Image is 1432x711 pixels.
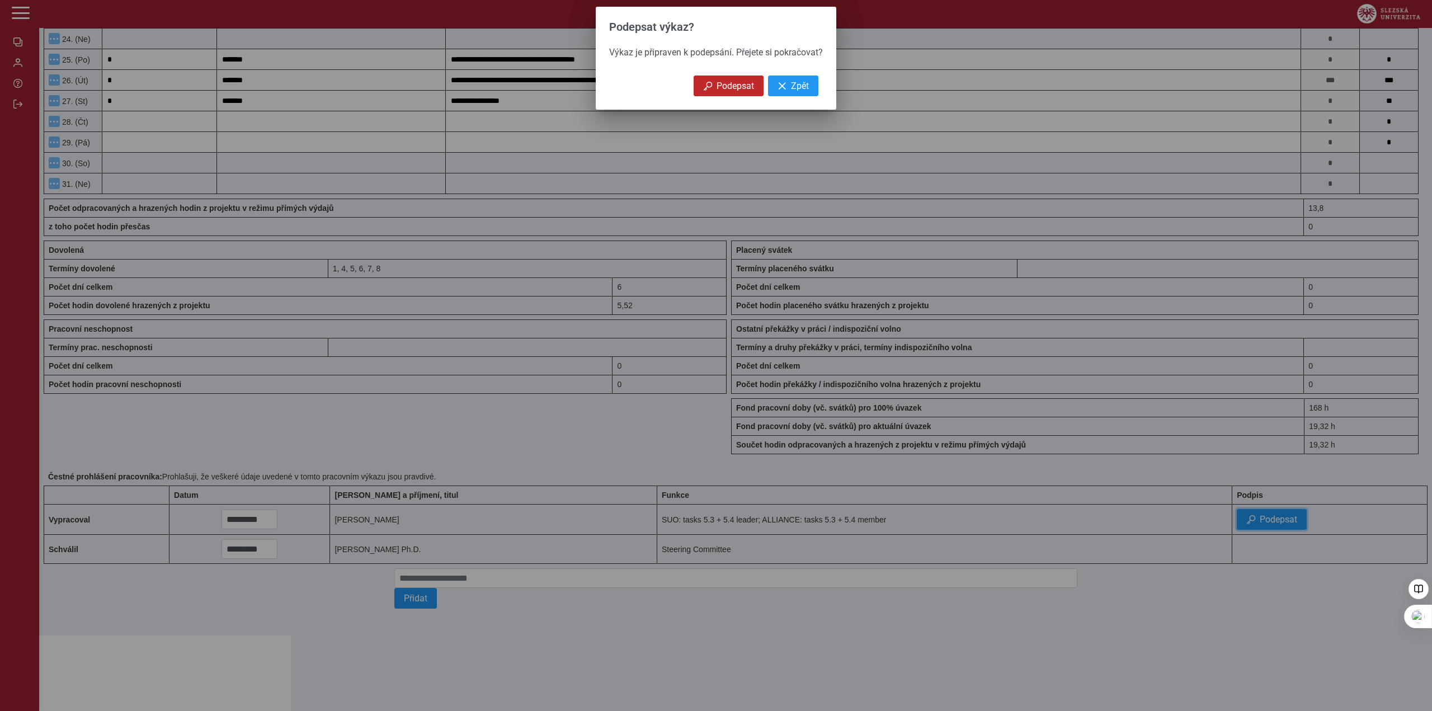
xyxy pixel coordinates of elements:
button: Podepsat [694,76,764,96]
span: Zpět [791,81,809,91]
span: Výkaz je připraven k podepsání. Přejete si pokračovat? [609,47,823,58]
button: Zpět [768,76,818,96]
span: Podepsat [717,81,754,91]
span: Podepsat výkaz? [609,20,694,34]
